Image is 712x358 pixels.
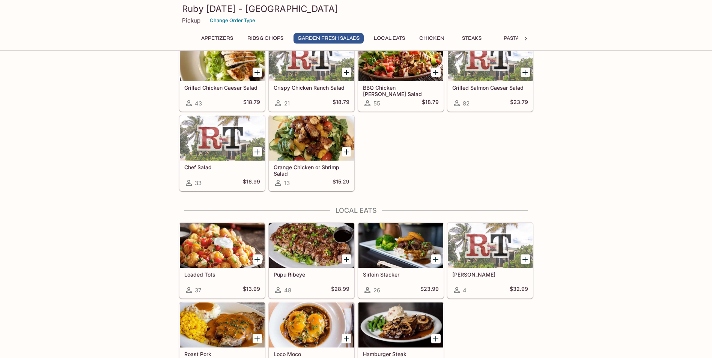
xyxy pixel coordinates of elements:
div: Loaded Tots [180,223,265,268]
div: Roast Pork [180,302,265,347]
h4: Local Eats [179,206,533,215]
h5: Hamburger Steak [363,351,439,357]
a: Loaded Tots37$13.99 [179,223,265,298]
h5: $18.79 [333,99,349,108]
button: Chicken [415,33,449,44]
p: Pickup [182,17,200,24]
button: Add Pupu Ribeye [342,254,351,264]
h5: Grilled Salmon Caesar Salad [452,84,528,91]
span: 55 [373,100,380,107]
a: Orange Chicken or Shrimp Salad13$15.29 [269,115,354,191]
div: Pupu Ribeye [269,223,354,268]
a: BBQ Chicken [PERSON_NAME] Salad55$18.79 [358,36,444,111]
button: Add Grilled Salmon Caesar Salad [521,68,530,77]
button: Add Chef Salad [253,147,262,156]
h5: Crispy Chicken Ranch Salad [274,84,349,91]
div: Grilled Salmon Caesar Salad [448,36,533,81]
div: Sirloin Stacker [358,223,443,268]
h5: $23.79 [510,99,528,108]
span: 21 [284,100,290,107]
button: Garden Fresh Salads [294,33,364,44]
h5: Sirloin Stacker [363,271,439,278]
h5: $15.29 [333,178,349,187]
button: Steaks [455,33,489,44]
a: Pupu Ribeye48$28.99 [269,223,354,298]
button: Add Hamburger Steak [431,334,441,343]
button: Add Grilled Chicken Caesar Salad [253,68,262,77]
h5: $18.79 [243,99,260,108]
button: Change Order Type [206,15,259,26]
div: Loco Moco [269,302,354,347]
button: Local Eats [370,33,409,44]
button: Add Teri Ribeye [521,254,530,264]
span: 33 [195,179,202,187]
h5: Loco Moco [274,351,349,357]
a: [PERSON_NAME]4$32.99 [447,223,533,298]
h5: $28.99 [331,286,349,295]
a: Grilled Chicken Caesar Salad43$18.79 [179,36,265,111]
h5: $16.99 [243,178,260,187]
button: Add BBQ Chicken Cobb Salad [431,68,441,77]
a: Crispy Chicken Ranch Salad21$18.79 [269,36,354,111]
h5: $23.99 [420,286,439,295]
div: Teri Ribeye [448,223,533,268]
button: Add Orange Chicken or Shrimp Salad [342,147,351,156]
h5: BBQ Chicken [PERSON_NAME] Salad [363,84,439,97]
h3: Ruby [DATE] - [GEOGRAPHIC_DATA] [182,3,530,15]
a: Sirloin Stacker26$23.99 [358,223,444,298]
button: Add Roast Pork [253,334,262,343]
span: 13 [284,179,290,187]
h5: Loaded Tots [184,271,260,278]
div: Chef Salad [180,116,265,161]
div: Crispy Chicken Ranch Salad [269,36,354,81]
div: BBQ Chicken Cobb Salad [358,36,443,81]
h5: Pupu Ribeye [274,271,349,278]
span: 4 [463,287,467,294]
button: Ribs & Chops [243,33,288,44]
h5: Roast Pork [184,351,260,357]
span: 37 [195,287,201,294]
div: Orange Chicken or Shrimp Salad [269,116,354,161]
h5: $32.99 [510,286,528,295]
h5: Grilled Chicken Caesar Salad [184,84,260,91]
h5: $13.99 [243,286,260,295]
span: 26 [373,287,380,294]
h5: Orange Chicken or Shrimp Salad [274,164,349,176]
button: Add Loaded Tots [253,254,262,264]
span: 48 [284,287,291,294]
a: Grilled Salmon Caesar Salad82$23.79 [447,36,533,111]
button: Appetizers [197,33,237,44]
a: Chef Salad33$16.99 [179,115,265,191]
h5: Chef Salad [184,164,260,170]
div: Hamburger Steak [358,302,443,347]
button: Add Loco Moco [342,334,351,343]
button: Add Crispy Chicken Ranch Salad [342,68,351,77]
h5: $18.79 [422,99,439,108]
h5: [PERSON_NAME] [452,271,528,278]
button: Add Sirloin Stacker [431,254,441,264]
div: Grilled Chicken Caesar Salad [180,36,265,81]
span: 43 [195,100,202,107]
button: Pasta [495,33,528,44]
span: 82 [463,100,470,107]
